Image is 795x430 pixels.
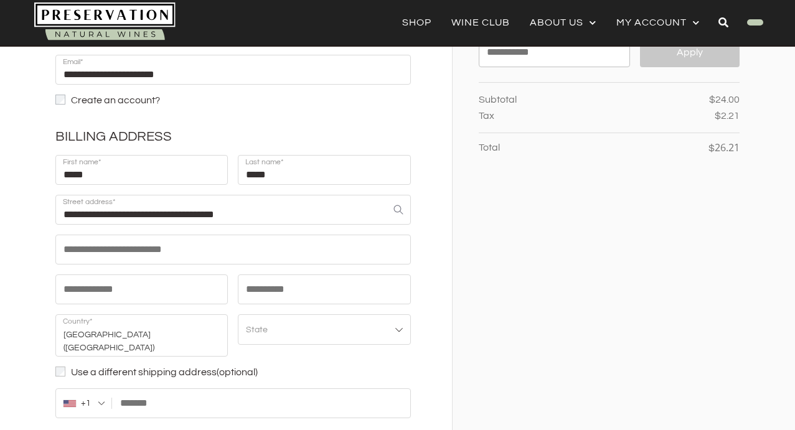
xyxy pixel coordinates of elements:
input: Create an account? [55,95,65,105]
span: $ [708,141,715,155]
bdi: 2.21 [715,111,740,121]
label: Use a different shipping address [55,367,411,378]
span: (optional) [217,367,258,378]
span: Tax [479,109,494,123]
a: My account [616,14,700,31]
bdi: 26.21 [708,141,740,154]
span: State [238,314,411,345]
span: $ [715,109,721,123]
strong: [GEOGRAPHIC_DATA] ([GEOGRAPHIC_DATA]) [55,314,228,357]
div: +1 [81,399,91,408]
div: United States: +1 [56,389,112,418]
a: Wine Club [451,14,510,31]
span: Total [479,141,500,154]
bdi: 24.00 [709,95,740,105]
a: Shop [402,14,431,31]
img: Natural-organic-biodynamic-wine [34,2,176,43]
h2: Billing Address [55,129,411,145]
input: Use a different shipping address(optional) [55,367,65,376]
span: State [246,325,268,334]
span: $ [709,93,715,106]
nav: Menu [402,14,700,31]
span: Create an account? [71,95,160,105]
a: About Us [530,14,596,31]
span: Subtotal [479,93,517,106]
button: Apply [640,37,740,67]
